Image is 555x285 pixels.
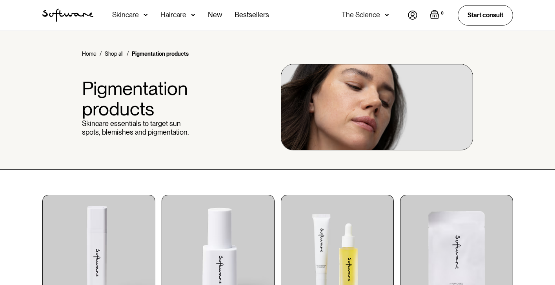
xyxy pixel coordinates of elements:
[342,11,380,19] div: The Science
[385,11,389,19] img: arrow down
[82,50,96,58] a: Home
[100,50,102,58] div: /
[42,9,93,22] img: Software Logo
[458,5,513,25] a: Start consult
[132,50,189,58] div: Pigmentation products
[160,11,186,19] div: Haircare
[191,11,195,19] img: arrow down
[105,50,124,58] a: Shop all
[430,10,445,21] a: Open empty cart
[42,9,93,22] a: home
[127,50,129,58] div: /
[144,11,148,19] img: arrow down
[439,10,445,17] div: 0
[82,119,195,136] p: Skincare essentials to target sun spots, blemishes and pigmentation.
[82,78,195,120] h1: Pigmentation products
[112,11,139,19] div: Skincare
